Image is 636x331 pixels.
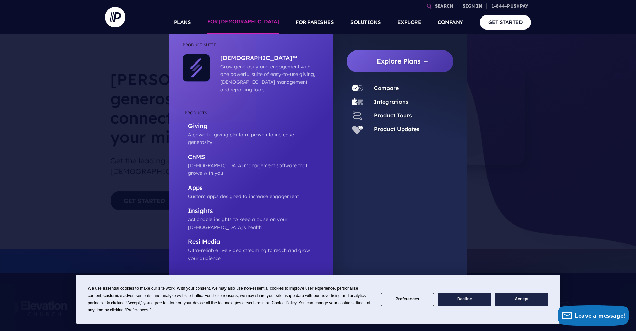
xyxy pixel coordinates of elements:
span: Preferences [126,308,149,312]
div: We use essential cookies to make our site work. With your consent, we may also use non-essential ... [88,285,372,314]
a: GET STARTED [480,15,531,29]
a: EXPLORE [397,10,421,34]
a: ChMS [DEMOGRAPHIC_DATA] management software that grows with you [183,153,319,177]
p: Grow generosity and engagement with one powerful suite of easy-to-use giving, [DEMOGRAPHIC_DATA] ... [220,63,316,94]
a: Product Tours - Icon [347,110,369,121]
img: Product Tours - Icon [352,110,363,121]
a: [DEMOGRAPHIC_DATA]™ Grow generosity and engagement with one powerful suite of easy-to-use giving,... [210,54,316,94]
a: Compare [374,84,399,91]
button: Preferences [381,293,434,306]
a: FOR [DEMOGRAPHIC_DATA] [207,10,279,34]
a: Resi Media Ultra-reliable live video streaming to reach and grow your audience [183,238,319,262]
img: Product Updates - Icon [352,124,363,135]
a: COMPANY [438,10,463,34]
p: [DEMOGRAPHIC_DATA]™ [220,54,316,63]
p: Insights [188,207,319,216]
p: Resi Media [188,238,319,247]
a: Integrations - Icon [347,96,369,107]
a: PLANS [174,10,191,34]
p: Giving [188,122,319,131]
a: Explore Plans → [352,50,453,72]
button: Accept [495,293,548,306]
a: SOLUTIONS [350,10,381,34]
p: Apps [188,184,319,193]
p: A powerful giving platform proven to increase generosity [188,131,319,146]
a: Product Tours [374,112,412,119]
a: Compare - Icon [347,83,369,94]
span: Leave a message! [575,312,626,319]
p: [DEMOGRAPHIC_DATA] management software that grows with you [188,162,319,177]
img: Compare - Icon [352,83,363,94]
a: Integrations [374,98,408,105]
p: Custom apps designed to increase engagement [188,193,319,200]
p: Ultra-reliable live video streaming to reach and grow your audience [188,247,319,262]
p: Actionable insights to keep a pulse on your [DEMOGRAPHIC_DATA]’s health [188,216,319,231]
a: Insights Actionable insights to keep a pulse on your [DEMOGRAPHIC_DATA]’s health [183,207,319,231]
img: ChurchStaq™ - Icon [183,54,210,82]
span: Cookie Policy [272,300,296,305]
img: Integrations - Icon [352,96,363,107]
button: Decline [438,293,491,306]
button: Leave a message! [558,305,629,326]
a: Product Updates [374,126,419,133]
a: Apps Custom apps designed to increase engagement [183,184,319,201]
a: Product Updates - Icon [347,124,369,135]
p: ChMS [188,153,319,162]
div: Cookie Consent Prompt [76,275,560,324]
a: FOR PARISHES [296,10,334,34]
a: Giving A powerful giving platform proven to increase generosity [183,109,319,146]
li: Product Suite [183,41,319,54]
